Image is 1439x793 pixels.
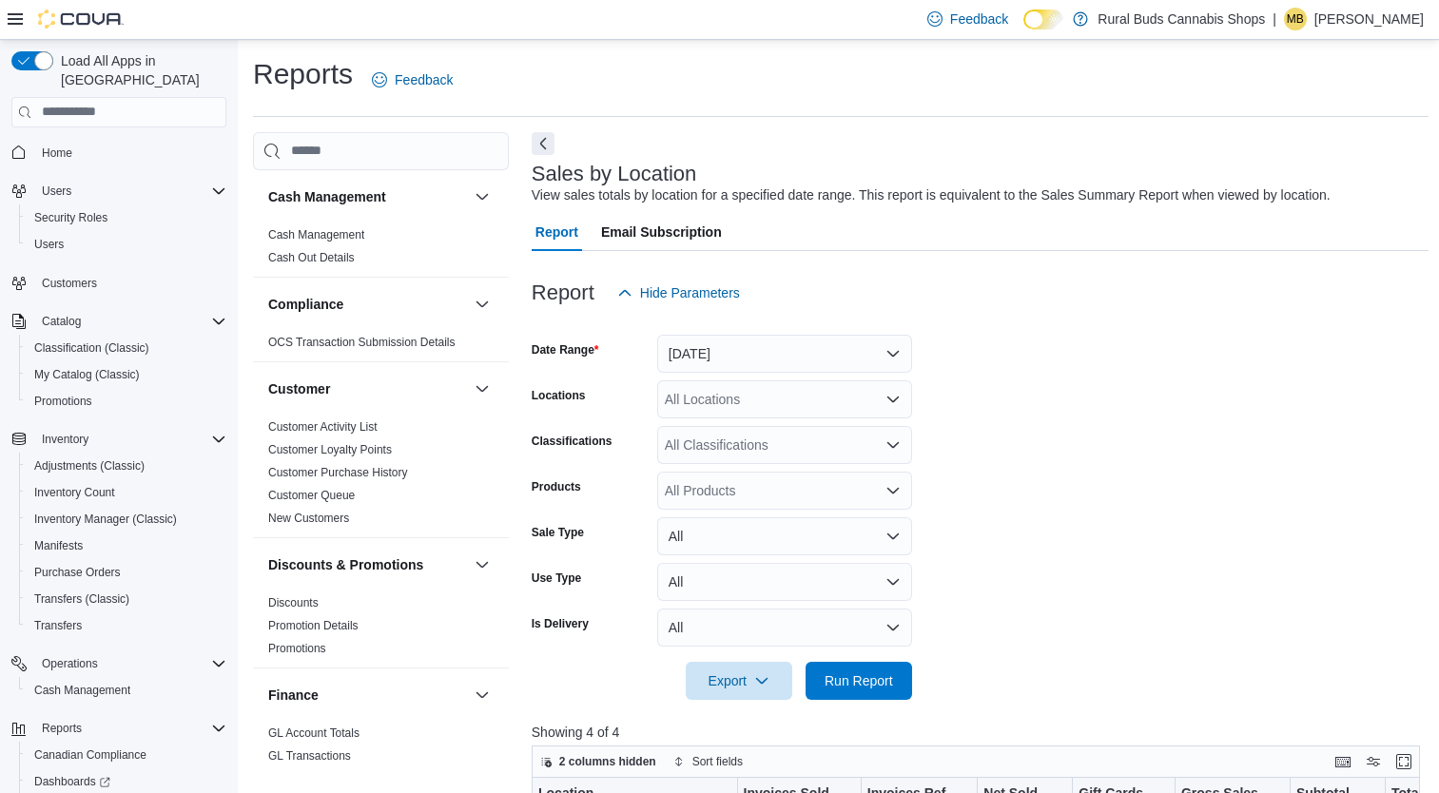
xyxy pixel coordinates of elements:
span: Inventory Count [34,485,115,500]
span: Email Subscription [601,213,722,251]
button: Customer [268,379,467,398]
button: Users [4,178,234,204]
a: Customer Queue [268,489,355,502]
span: Transfers [27,614,226,637]
a: Feedback [364,61,460,99]
p: Showing 4 of 4 [532,723,1429,742]
button: Keyboard shortcuts [1332,750,1354,773]
span: GL Account Totals [268,725,360,741]
span: My Catalog (Classic) [34,367,140,382]
input: Dark Mode [1023,10,1063,29]
button: Purchase Orders [19,559,234,586]
span: Feedback [395,70,453,89]
button: Open list of options [885,437,901,453]
span: Reports [34,717,226,740]
span: Home [42,145,72,161]
span: Dashboards [34,774,110,789]
span: Customers [42,276,97,291]
h3: Finance [268,686,319,705]
button: Hide Parameters [610,274,748,312]
span: Promotions [27,390,226,413]
span: Dashboards [27,770,226,793]
a: Promotions [268,642,326,655]
label: Sale Type [532,525,584,540]
button: Catalog [4,308,234,335]
button: [DATE] [657,335,912,373]
span: Catalog [34,310,226,333]
label: Date Range [532,342,599,358]
span: Export [697,662,781,700]
h3: Cash Management [268,187,386,206]
a: My Catalog (Classic) [27,363,147,386]
span: Inventory [42,432,88,447]
span: Feedback [950,10,1008,29]
span: Security Roles [27,206,226,229]
a: Customer Activity List [268,420,378,434]
button: Reports [4,715,234,742]
span: Users [42,184,71,199]
span: Security Roles [34,210,107,225]
span: Purchase Orders [27,561,226,584]
span: Run Report [825,671,893,690]
button: Users [19,231,234,258]
button: Cash Management [268,187,467,206]
button: Cash Management [19,677,234,704]
span: Users [34,180,226,203]
span: Load All Apps in [GEOGRAPHIC_DATA] [53,51,226,89]
span: Cash Management [27,679,226,702]
button: Compliance [268,295,467,314]
button: Open list of options [885,483,901,498]
a: Transfers (Classic) [27,588,137,610]
span: Customer Queue [268,488,355,503]
span: Transfers (Classic) [27,588,226,610]
span: Transfers (Classic) [34,591,129,607]
button: Sort fields [666,750,750,773]
span: Users [27,233,226,256]
button: Export [686,662,792,700]
button: 2 columns hidden [533,750,664,773]
button: Transfers [19,612,234,639]
button: Open list of options [885,392,901,407]
button: Enter fullscreen [1392,750,1415,773]
span: GL Transactions [268,748,351,764]
button: Inventory Count [19,479,234,506]
button: Customer [471,377,494,400]
a: Cash Management [27,679,138,702]
button: Transfers (Classic) [19,586,234,612]
a: Cash Management [268,228,364,242]
div: Compliance [253,331,509,361]
p: [PERSON_NAME] [1314,8,1424,30]
div: View sales totals by location for a specified date range. This report is equivalent to the Sales ... [532,185,1331,205]
button: Home [4,139,234,166]
div: Cash Management [253,223,509,277]
span: Classification (Classic) [27,337,226,359]
h3: Report [532,281,594,304]
a: Discounts [268,596,319,609]
span: Promotions [268,641,326,656]
button: Discounts & Promotions [471,553,494,576]
img: Cova [38,10,124,29]
label: Is Delivery [532,616,589,631]
span: Canadian Compliance [34,747,146,763]
a: New Customers [268,512,349,525]
span: Customer Activity List [268,419,378,435]
span: Customer Loyalty Points [268,442,392,457]
h3: Compliance [268,295,343,314]
span: Inventory Manager (Classic) [34,512,177,527]
button: Inventory Manager (Classic) [19,506,234,532]
span: OCS Transaction Submission Details [268,335,456,350]
span: Manifests [34,538,83,553]
a: GL Transactions [268,749,351,763]
button: Cash Management [471,185,494,208]
button: Inventory [4,426,234,453]
span: Customers [34,271,226,295]
a: Users [27,233,71,256]
button: Finance [471,684,494,706]
button: Canadian Compliance [19,742,234,768]
a: Classification (Classic) [27,337,157,359]
span: Report [535,213,578,251]
button: Compliance [471,293,494,316]
button: Finance [268,686,467,705]
a: Purchase Orders [27,561,128,584]
span: Cash Out Details [268,250,355,265]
